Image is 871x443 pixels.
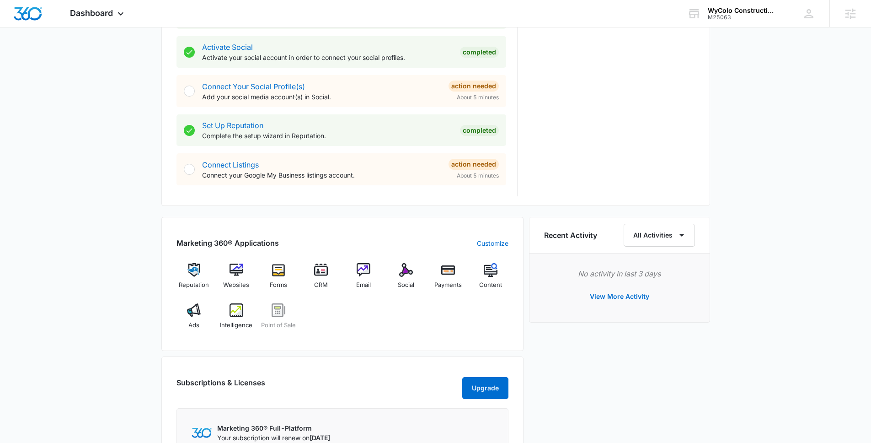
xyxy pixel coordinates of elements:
[473,263,508,296] a: Content
[460,47,499,58] div: Completed
[188,321,199,330] span: Ads
[449,159,499,170] div: Action Needed
[457,93,499,102] span: About 5 minutes
[223,281,249,290] span: Websites
[708,7,775,14] div: account name
[217,423,330,433] p: Marketing 360® Full-Platform
[460,125,499,136] div: Completed
[202,160,259,169] a: Connect Listings
[398,281,414,290] span: Social
[70,8,113,18] span: Dashboard
[202,92,441,102] p: Add your social media account(s) in Social.
[624,224,695,247] button: All Activities
[217,433,330,443] p: Your subscription will renew on
[176,238,279,249] h2: Marketing 360® Applications
[261,321,296,330] span: Point of Sale
[176,263,212,296] a: Reputation
[462,377,508,399] button: Upgrade
[434,281,462,290] span: Payments
[304,263,339,296] a: CRM
[192,428,212,438] img: Marketing 360 Logo
[457,172,499,180] span: About 5 minutes
[388,263,423,296] a: Social
[477,238,508,248] a: Customize
[346,263,381,296] a: Email
[202,170,441,180] p: Connect your Google My Business listings account.
[314,281,328,290] span: CRM
[310,434,330,442] span: [DATE]
[356,281,371,290] span: Email
[219,263,254,296] a: Websites
[544,230,597,241] h6: Recent Activity
[202,121,263,130] a: Set Up Reputation
[708,14,775,21] div: account id
[176,377,265,395] h2: Subscriptions & Licenses
[179,281,209,290] span: Reputation
[202,82,305,91] a: Connect Your Social Profile(s)
[449,81,499,92] div: Action Needed
[176,303,212,336] a: Ads
[544,268,695,279] p: No activity in last 3 days
[479,281,502,290] span: Content
[202,43,253,52] a: Activate Social
[220,321,252,330] span: Intelligence
[261,303,296,336] a: Point of Sale
[431,263,466,296] a: Payments
[219,303,254,336] a: Intelligence
[581,286,658,308] button: View More Activity
[202,53,453,62] p: Activate your social account in order to connect your social profiles.
[202,131,453,140] p: Complete the setup wizard in Reputation.
[261,263,296,296] a: Forms
[270,281,287,290] span: Forms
